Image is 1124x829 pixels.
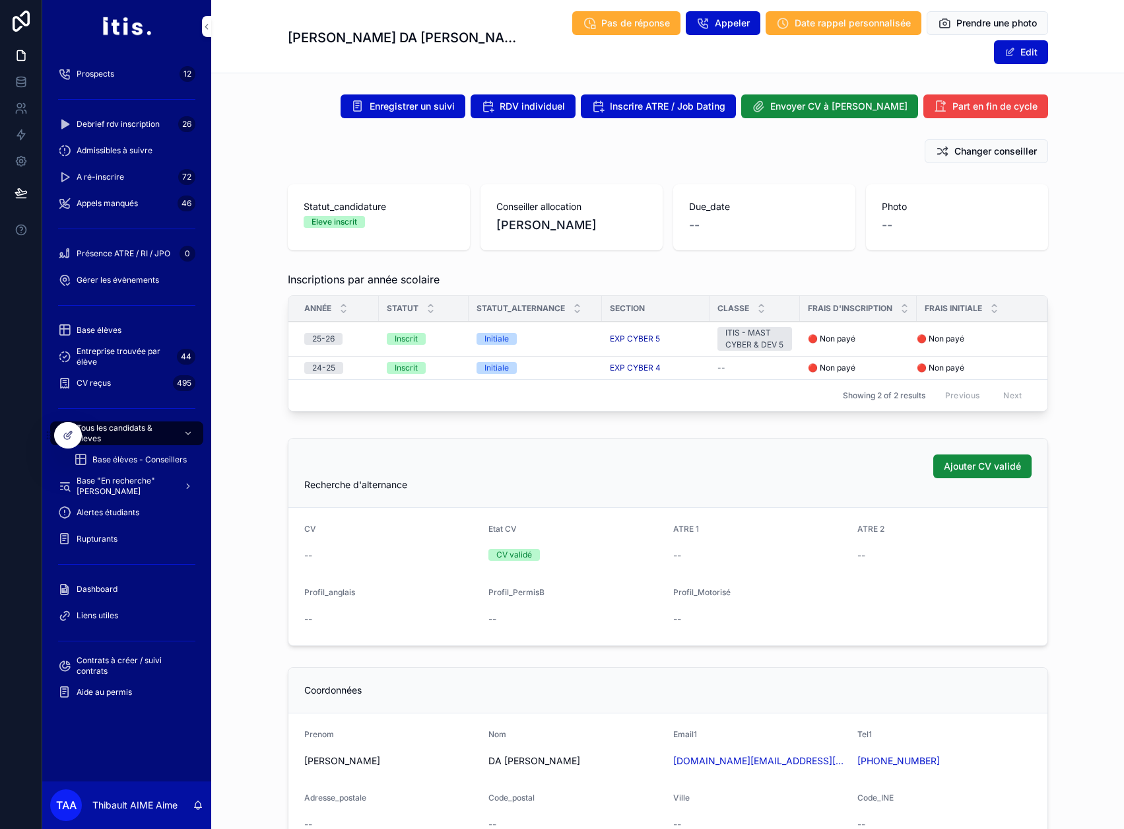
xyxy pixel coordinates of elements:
span: Debrief rdv inscription [77,119,160,129]
img: App logo [102,16,151,37]
button: Prendre une photo [927,11,1048,35]
span: Liens utiles [77,610,118,621]
p: Thibault AIME Aime [92,799,178,812]
span: Code_postal [488,793,535,803]
span: -- [304,612,312,626]
span: Ajouter CV validé [944,460,1021,473]
span: Prendre une photo [956,17,1037,30]
span: Coordonnées [304,684,362,696]
a: Prospects12 [50,62,203,86]
span: Adresse_postale [304,793,366,803]
a: Rupturants [50,527,203,551]
span: Inscriptions par année scolaire [288,271,440,287]
a: Debrief rdv inscription26 [50,112,203,136]
span: [PERSON_NAME] [304,754,479,768]
span: Base élèves - Conseillers [92,454,187,465]
span: Showing 2 of 2 results [843,390,925,401]
a: Alertes étudiants [50,501,203,524]
div: 44 [177,349,195,365]
span: Contrats à créer / suivi contrats [77,655,190,676]
span: Base "En recherche" [PERSON_NAME] [77,476,173,497]
span: -- [304,549,312,562]
button: Changer conseiller [925,139,1048,163]
div: Inscrit [395,333,418,345]
div: 12 [180,66,195,82]
a: Base "En recherche" [PERSON_NAME] [50,474,203,498]
a: Présence ATRE / RI / JPO0 [50,242,203,266]
span: Recherche d'alternance [304,479,407,490]
span: Aide au permis [77,687,132,698]
span: -- [673,612,681,626]
span: -- [882,216,892,234]
button: Appeler [686,11,760,35]
a: Entreprise trouvée par élève44 [50,345,203,369]
span: Dashboard [77,584,117,595]
div: scrollable content [42,53,211,721]
a: Tous les candidats & eleves [50,421,203,445]
div: ITIS - MAST CYBER & DEV 5 [725,327,784,351]
button: Enregistrer un suivi [341,94,465,118]
span: Tel1 [857,729,872,739]
button: RDV individuel [471,94,576,118]
span: A ré-inscrire [77,172,124,182]
span: Profil_anglais [304,587,355,597]
a: Appels manqués46 [50,192,203,215]
span: Inscrire ATRE / Job Dating [610,100,725,113]
span: Statut [387,303,418,314]
button: Inscrire ATRE / Job Dating [581,94,736,118]
span: EXP CYBER 5 [610,334,660,344]
span: CV [304,524,316,534]
span: Photo [882,200,1032,213]
span: -- [717,363,725,373]
button: Edit [994,40,1048,64]
div: 46 [178,196,195,211]
span: Section [610,303,645,314]
span: Nom [488,729,506,739]
span: Tous les candidats & eleves [77,423,173,444]
div: 495 [173,375,195,391]
span: Changer conseiller [954,145,1037,158]
span: Alertes étudiants [77,507,139,518]
a: A ré-inscrire72 [50,165,203,189]
a: Dashboard [50,577,203,601]
span: RDV individuel [500,100,565,113]
span: Appeler [715,17,750,30]
a: Base élèves [50,318,203,342]
span: Prenom [304,729,334,739]
a: Liens utiles [50,604,203,628]
span: Statut_candidature [304,200,454,213]
span: Frais d'inscription [808,303,892,314]
span: Profil_Motorisé [673,587,731,597]
a: Admissibles à suivre [50,139,203,162]
button: Envoyer CV à [PERSON_NAME] [741,94,918,118]
span: Etat CV [488,524,517,534]
div: Inscrit [395,362,418,374]
span: -- [689,216,700,234]
span: Ville [673,793,690,803]
span: Prospects [77,69,114,79]
button: Date rappel personnalisée [766,11,921,35]
a: Gérer les évènements [50,268,203,292]
button: Pas de réponse [572,11,680,35]
span: Profil_PermisB [488,587,545,597]
div: Initiale [484,362,509,374]
span: EXP CYBER 4 [610,363,661,373]
span: Conseiller allocation [496,200,647,213]
span: Email1 [673,729,697,739]
span: ATRE 1 [673,524,699,534]
span: Base élèves [77,325,121,336]
span: Statut_alternance [477,303,565,314]
div: Initiale [484,333,509,345]
span: TAA [56,797,77,813]
span: 🔴 Non payé [917,334,964,344]
span: [PERSON_NAME] [496,216,597,234]
span: Enregistrer un suivi [370,100,455,113]
span: Envoyer CV à [PERSON_NAME] [770,100,908,113]
span: Pas de réponse [601,17,670,30]
span: Rupturants [77,534,117,544]
span: Admissibles à suivre [77,145,152,156]
span: -- [488,612,496,626]
span: CV reçus [77,378,111,388]
a: CV reçus495 [50,371,203,395]
a: [DOMAIN_NAME][EMAIL_ADDRESS][DOMAIN_NAME] [673,754,847,768]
